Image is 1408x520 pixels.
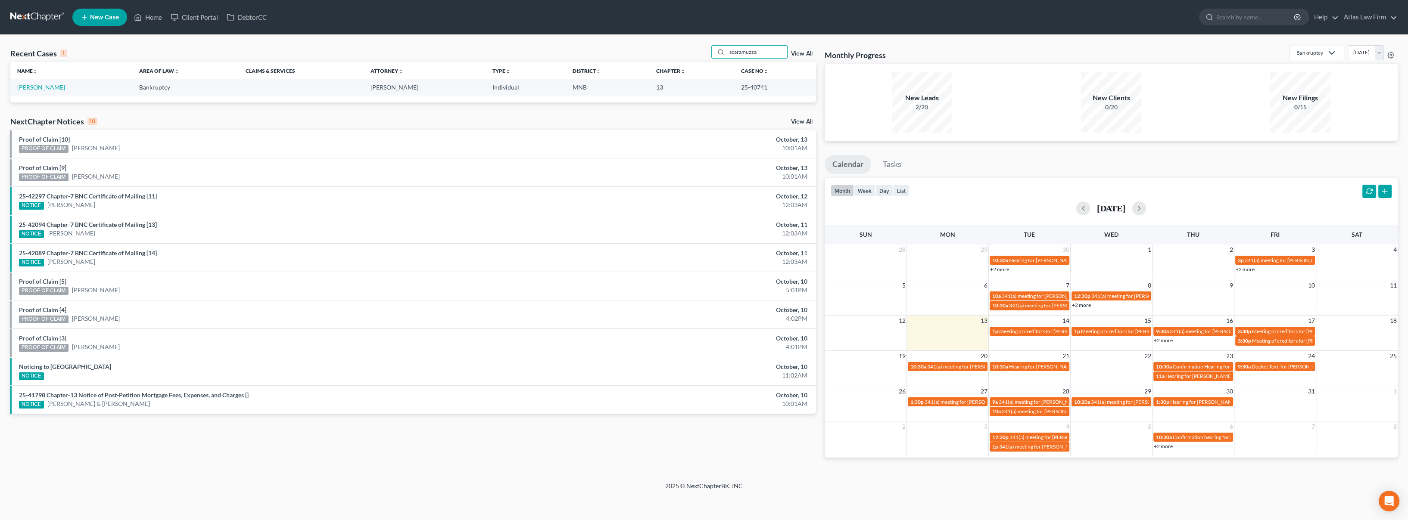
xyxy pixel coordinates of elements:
span: 3 [1311,245,1316,255]
div: 12:03AM [550,201,807,209]
span: 3 [983,421,988,432]
span: 13 [980,316,988,326]
a: Calendar [825,155,871,174]
i: unfold_more [398,69,403,74]
div: NOTICE [19,372,44,380]
span: 12 [898,316,906,326]
span: Docket Text: for [PERSON_NAME] [1252,363,1329,370]
a: Area of Lawunfold_more [139,68,179,74]
a: Home [130,9,166,25]
span: 341(a) meeting for [PERSON_NAME] [999,399,1082,405]
a: [PERSON_NAME] [17,84,65,91]
div: PROOF OF CLAIM [19,145,69,153]
span: 1p [1074,328,1080,334]
span: 10:30a [992,302,1008,309]
span: 27 [980,386,988,396]
span: 341(a) meeting for [PERSON_NAME] & [PERSON_NAME] [1009,302,1138,309]
span: 10a [992,293,1001,299]
div: NOTICE [19,202,44,210]
span: Meeting of creditors for [PERSON_NAME] [1252,337,1347,344]
div: PROOF OF CLAIM [19,316,69,323]
div: October, 10 [550,334,807,343]
div: 2/20 [892,103,952,111]
a: 25-42089 Chapter-7 BNC Certificate of Mailing [14] [19,249,157,257]
span: 23 [1225,351,1234,361]
a: Proof of Claim [10] [19,136,70,143]
span: 25 [1389,351,1398,361]
span: 22 [1143,351,1152,361]
span: 16 [1225,316,1234,326]
span: 9a [992,399,998,405]
i: unfold_more [505,69,511,74]
span: 30 [1225,386,1234,396]
a: Noticing to [GEOGRAPHIC_DATA] [19,363,111,370]
a: [PERSON_NAME] [47,257,95,266]
a: Proof of Claim [9] [19,164,66,171]
span: 14 [1062,316,1070,326]
span: 3p [1238,257,1244,263]
div: 0/20 [1081,103,1141,111]
a: +2 more [1236,266,1255,272]
span: 28 [1062,386,1070,396]
span: 4 [1392,245,1398,255]
span: 15 [1143,316,1152,326]
span: 17 [1307,316,1316,326]
span: 10:30a [1156,434,1172,440]
span: Meeting of creditors for [PERSON_NAME] [999,328,1094,334]
span: 10 [1307,280,1316,291]
span: Hearing for [PERSON_NAME] & [PERSON_NAME] [1009,363,1122,370]
span: Mon [940,231,955,238]
div: October, 12 [550,192,807,201]
a: Typeunfold_more [492,68,511,74]
a: [PERSON_NAME] [72,286,120,294]
a: +2 more [1154,337,1173,344]
span: 10:30a [1156,363,1172,370]
div: 12:03AM [550,257,807,266]
span: 9:30a [1238,363,1251,370]
span: 18 [1389,316,1398,326]
a: 25-41798 Chapter-13 Notice of Post-Petition Mortgage Fees, Expenses, and Charges [] [19,391,249,399]
span: New Case [90,14,119,21]
span: 6 [1229,421,1234,432]
div: 10 [87,118,97,125]
span: 10a [992,408,1001,415]
span: 12:30p [992,434,1009,440]
a: +2 more [1072,302,1091,308]
a: [PERSON_NAME] [47,229,95,238]
span: 9 [1229,280,1234,291]
span: 1:30p [1156,399,1169,405]
td: Individual [486,79,566,95]
button: day [875,185,893,196]
button: month [831,185,854,196]
span: 10:30a [910,363,926,370]
div: 10:01AM [550,399,807,408]
span: 9:30a [1156,328,1169,334]
span: Thu [1187,231,1199,238]
a: DebtorCC [222,9,271,25]
span: Confirmation Hearing for [PERSON_NAME][DEMOGRAPHIC_DATA] [1173,363,1328,370]
i: unfold_more [596,69,601,74]
span: 10:30a [992,363,1008,370]
div: 2025 © NextChapterBK, INC [458,482,950,497]
td: [PERSON_NAME] [364,79,486,95]
div: 5:01PM [550,286,807,294]
a: Client Portal [166,9,222,25]
span: 1 [1392,386,1398,396]
div: October, 10 [550,277,807,286]
a: Proof of Claim [3] [19,334,66,342]
a: Proof of Claim [5] [19,278,66,285]
span: 30 [1062,245,1070,255]
span: 29 [1143,386,1152,396]
a: Nameunfold_more [17,68,38,74]
span: 1p [992,443,998,450]
span: 1 [1147,245,1152,255]
span: 341(a) meeting for [PERSON_NAME] [1009,434,1093,440]
a: 25-42297 Chapter-7 BNC Certificate of Mailing [11] [19,192,157,200]
span: Hearing for [PERSON_NAME] & [PERSON_NAME] [1009,257,1122,263]
span: 3:30p [1238,328,1251,334]
span: 4 [1065,421,1070,432]
span: 5 [1147,421,1152,432]
span: 341(a) meeting for [PERSON_NAME] [1245,257,1328,263]
a: [PERSON_NAME] [72,172,120,181]
a: [PERSON_NAME] & [PERSON_NAME] [47,399,150,408]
